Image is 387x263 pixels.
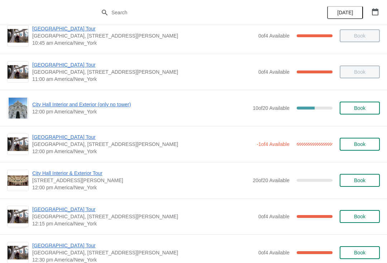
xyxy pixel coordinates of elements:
[8,210,28,224] img: City Hall Tower Tour | City Hall Visitor Center, 1400 John F Kennedy Boulevard Suite 121, Philade...
[340,102,380,115] button: Book
[253,105,290,111] span: 10 of 20 Available
[32,61,255,68] span: [GEOGRAPHIC_DATA] Tour
[340,246,380,259] button: Book
[32,184,249,191] span: 12:00 pm America/New_York
[32,68,255,76] span: [GEOGRAPHIC_DATA], [STREET_ADDRESS][PERSON_NAME]
[354,141,365,147] span: Book
[340,210,380,223] button: Book
[32,133,253,141] span: [GEOGRAPHIC_DATA] Tour
[258,69,290,75] span: 0 of 4 Available
[354,177,365,183] span: Book
[354,105,365,111] span: Book
[32,242,255,249] span: [GEOGRAPHIC_DATA] Tour
[32,108,249,115] span: 12:00 pm America/New_York
[32,177,249,184] span: [STREET_ADDRESS][PERSON_NAME]
[337,10,353,15] span: [DATE]
[32,213,255,220] span: [GEOGRAPHIC_DATA], [STREET_ADDRESS][PERSON_NAME]
[111,6,290,19] input: Search
[32,170,249,177] span: City Hall Interior & Exterior Tour
[257,141,290,147] span: -1 of 4 Available
[8,246,28,260] img: City Hall Tower Tour | City Hall Visitor Center, 1400 John F Kennedy Boulevard Suite 121, Philade...
[32,25,255,32] span: [GEOGRAPHIC_DATA] Tour
[340,138,380,151] button: Book
[354,214,365,219] span: Book
[32,141,253,148] span: [GEOGRAPHIC_DATA], [STREET_ADDRESS][PERSON_NAME]
[32,32,255,39] span: [GEOGRAPHIC_DATA], [STREET_ADDRESS][PERSON_NAME]
[32,101,249,108] span: City Hall Interior and Exterior (only no tower)
[32,206,255,213] span: [GEOGRAPHIC_DATA] Tour
[8,175,28,186] img: City Hall Interior & Exterior Tour | 1400 John F Kennedy Boulevard, Suite 121, Philadelphia, PA, ...
[258,250,290,255] span: 0 of 4 Available
[8,65,28,79] img: City Hall Tower Tour | City Hall Visitor Center, 1400 John F Kennedy Boulevard Suite 121, Philade...
[258,214,290,219] span: 0 of 4 Available
[354,250,365,255] span: Book
[32,249,255,256] span: [GEOGRAPHIC_DATA], [STREET_ADDRESS][PERSON_NAME]
[258,33,290,39] span: 0 of 4 Available
[9,98,28,118] img: City Hall Interior and Exterior (only no tower) | | 12:00 pm America/New_York
[340,174,380,187] button: Book
[32,39,255,47] span: 10:45 am America/New_York
[32,76,255,83] span: 11:00 am America/New_York
[327,6,363,19] button: [DATE]
[8,29,28,43] img: City Hall Tower Tour | City Hall Visitor Center, 1400 John F Kennedy Boulevard Suite 121, Philade...
[32,220,255,227] span: 12:15 pm America/New_York
[8,137,28,151] img: City Hall Tower Tour | City Hall Visitor Center, 1400 John F Kennedy Boulevard Suite 121, Philade...
[32,148,253,155] span: 12:00 pm America/New_York
[253,177,290,183] span: 20 of 20 Available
